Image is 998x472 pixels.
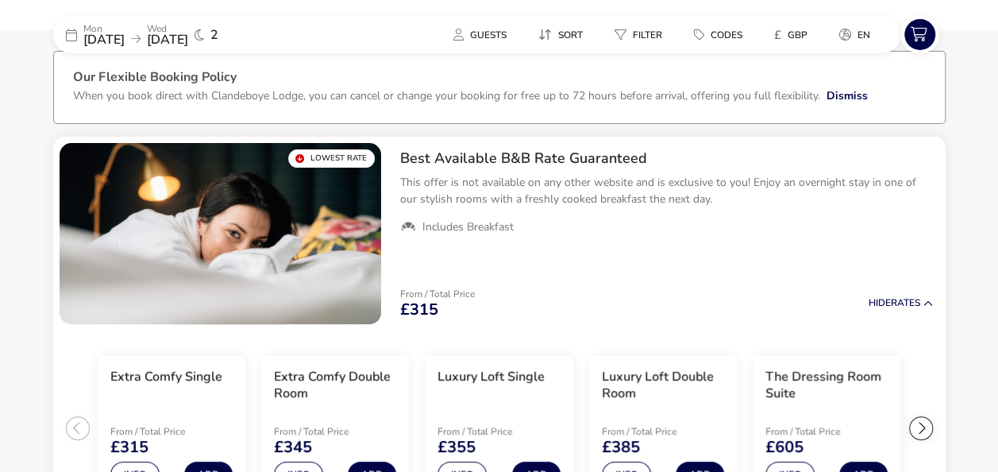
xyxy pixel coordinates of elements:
[422,220,514,234] span: Includes Breakfast
[602,23,681,46] naf-pibe-menu-bar-item: Filter
[147,31,188,48] span: [DATE]
[400,289,475,299] p: From / Total Price
[210,29,218,41] span: 2
[110,439,148,455] span: £315
[110,427,223,436] p: From / Total Price
[83,31,125,48] span: [DATE]
[387,137,946,248] div: Best Available B&B Rate GuaranteedThis offer is not available on any other website and is exclusi...
[869,298,933,308] button: HideRates
[441,23,526,46] naf-pibe-menu-bar-item: Guests
[110,369,222,385] h3: Extra Comfy Single
[774,27,781,43] i: £
[526,23,602,46] naf-pibe-menu-bar-item: Sort
[765,427,878,436] p: From / Total Price
[602,23,675,46] button: Filter
[558,29,583,41] span: Sort
[765,439,803,455] span: £605
[437,439,476,455] span: £355
[470,29,507,41] span: Guests
[761,23,820,46] button: £GBP
[53,16,291,53] div: Mon[DATE]Wed[DATE]2
[288,149,375,168] div: Lowest Rate
[274,369,396,402] h3: Extra Comfy Double Room
[83,24,125,33] p: Mon
[437,369,545,385] h3: Luxury Loft Single
[788,29,807,41] span: GBP
[60,143,381,324] swiper-slide: 1 / 1
[602,427,715,436] p: From / Total Price
[857,29,870,41] span: en
[400,149,933,168] h2: Best Available B&B Rate Guaranteed
[827,23,889,46] naf-pibe-menu-bar-item: en
[869,296,891,309] span: Hide
[400,302,438,318] span: £315
[437,427,550,436] p: From / Total Price
[147,24,188,33] p: Wed
[274,427,387,436] p: From / Total Price
[400,174,933,207] p: This offer is not available on any other website and is exclusive to you! Enjoy an overnight stay...
[274,439,312,455] span: £345
[711,29,742,41] span: Codes
[827,23,883,46] button: en
[761,23,827,46] naf-pibe-menu-bar-item: £GBP
[602,369,724,402] h3: Luxury Loft Double Room
[73,88,820,103] p: When you book direct with Clandeboye Lodge, you can cancel or change your booking for free up to ...
[73,71,926,87] h3: Our Flexible Booking Policy
[633,29,662,41] span: Filter
[526,23,595,46] button: Sort
[681,23,761,46] naf-pibe-menu-bar-item: Codes
[602,439,640,455] span: £385
[827,87,868,104] button: Dismiss
[441,23,519,46] button: Guests
[765,369,888,402] h3: The Dressing Room Suite
[681,23,755,46] button: Codes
